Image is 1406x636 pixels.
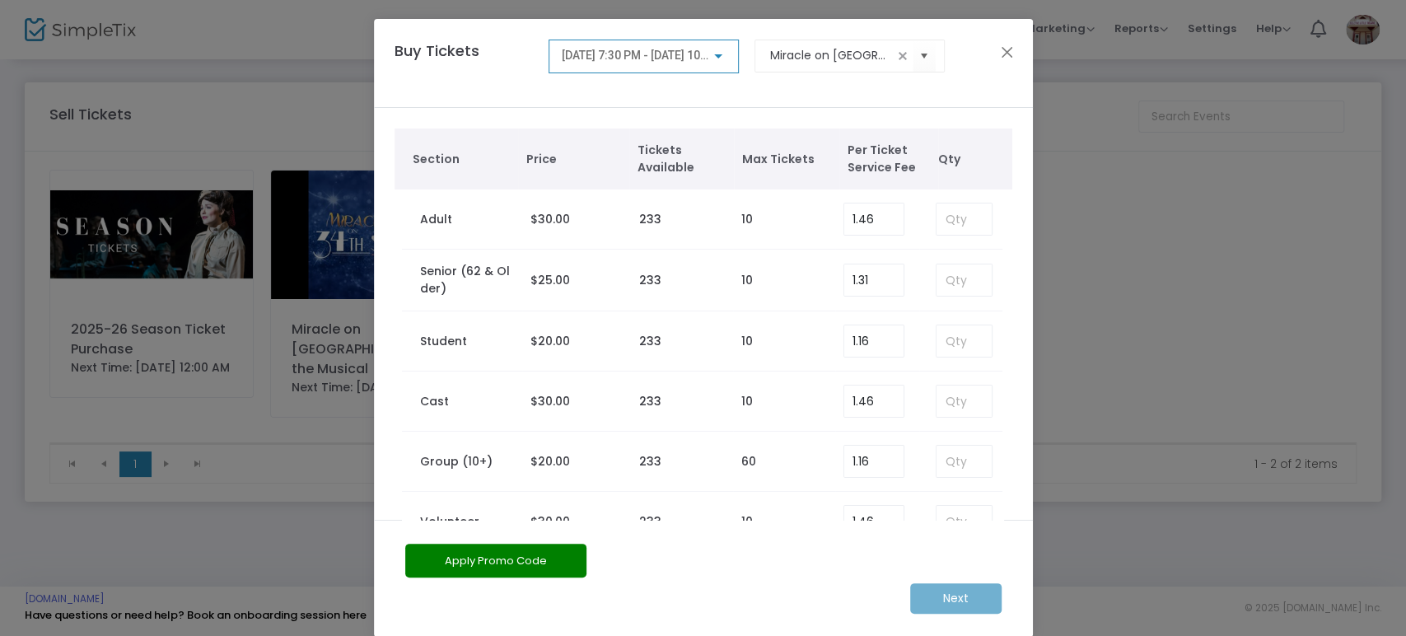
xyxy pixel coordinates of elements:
[996,41,1017,63] button: Close
[844,446,904,477] input: Enter Service Fee
[405,544,586,578] button: Apply Promo Code
[844,506,904,537] input: Enter Service Fee
[938,151,1004,168] span: Qty
[526,151,621,168] span: Price
[937,506,991,537] input: Qty
[844,203,904,235] input: Enter Service Fee
[420,263,514,297] label: Senior (62 & Older)
[420,513,479,531] label: Volunteer
[530,272,570,288] span: $25.00
[937,264,991,296] input: Qty
[844,325,904,357] input: Enter Service Fee
[844,264,904,296] input: Enter Service Fee
[639,272,661,289] label: 233
[638,142,726,176] span: Tickets Available
[420,333,467,350] label: Student
[530,211,570,227] span: $30.00
[937,203,991,235] input: Qty
[741,393,753,410] label: 10
[741,211,753,228] label: 10
[937,386,991,417] input: Qty
[848,142,930,176] span: Per Ticket Service Fee
[639,453,661,470] label: 233
[386,40,541,87] h4: Buy Tickets
[530,453,570,470] span: $20.00
[562,49,736,62] span: [DATE] 7:30 PM - [DATE] 10:00 PM
[639,513,661,531] label: 233
[913,39,936,72] button: Select
[639,211,661,228] label: 233
[413,151,510,168] span: Section
[420,211,452,228] label: Adult
[742,151,831,168] span: Max Tickets
[420,453,493,470] label: Group (10+)
[937,325,991,357] input: Qty
[530,333,570,349] span: $20.00
[844,386,904,417] input: Enter Service Fee
[770,47,893,64] input: Select an event
[741,453,756,470] label: 60
[741,272,753,289] label: 10
[639,393,661,410] label: 233
[741,513,753,531] label: 10
[741,333,753,350] label: 10
[937,446,991,477] input: Qty
[639,333,661,350] label: 233
[530,513,570,530] span: $30.00
[420,393,449,410] label: Cast
[893,46,913,66] span: clear
[530,393,570,409] span: $30.00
